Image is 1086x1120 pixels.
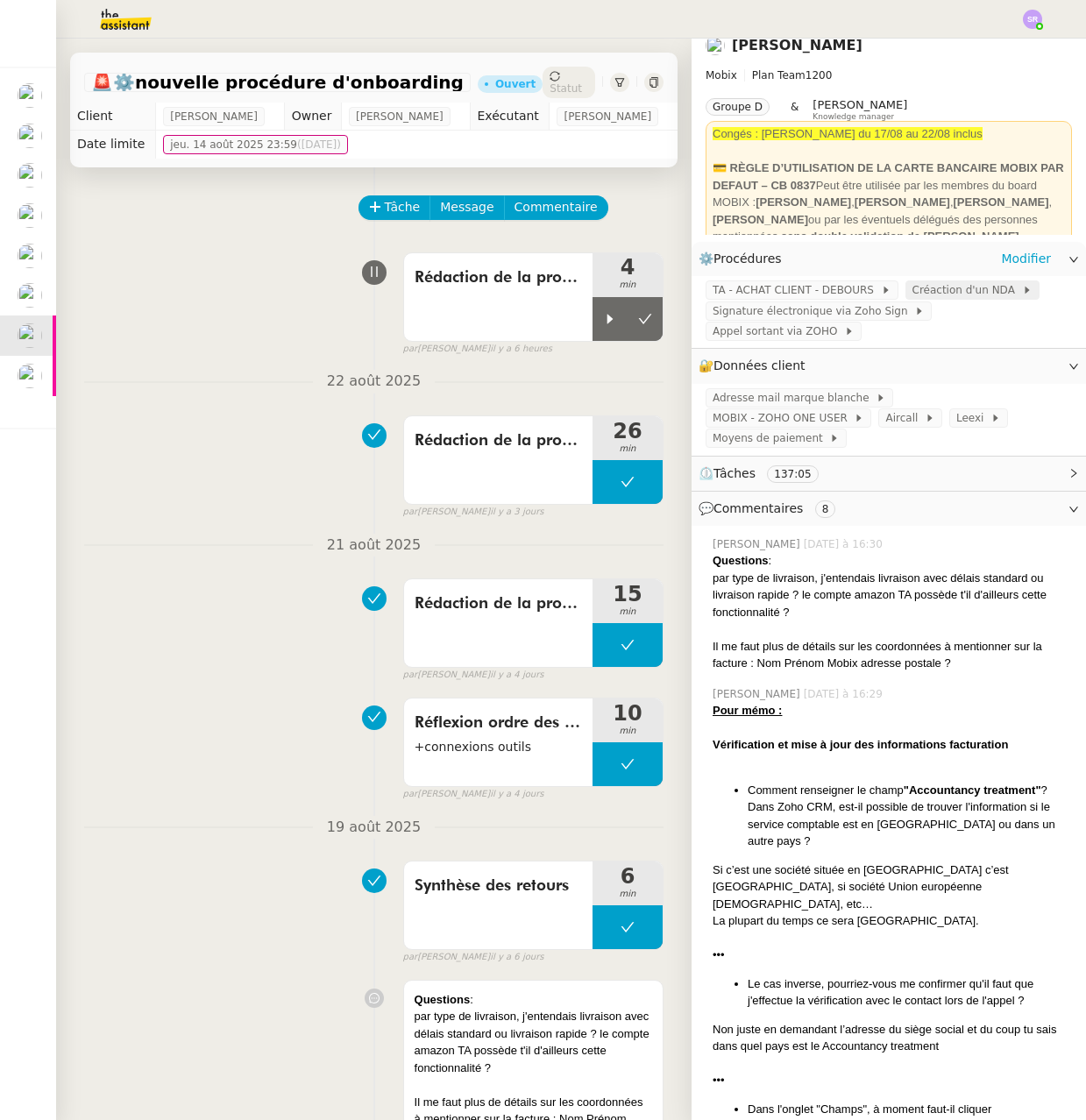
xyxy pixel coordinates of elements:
strong: Questions [415,993,471,1006]
span: MOBIX - ZOHO ONE USER [713,409,854,427]
strong: 💳 RÈGLE D’UTILISATION DE LA CARTE BANCAIRE MOBIX PAR DEFAUT – CB 0837 [713,161,1064,192]
span: il y a 3 jours [490,505,543,520]
span: 4 [593,257,663,278]
strong: [PERSON_NAME] [756,195,851,209]
div: 💬Commentaires 8 [692,492,1086,526]
span: il y a 6 heures [490,342,552,357]
span: 6 [593,866,663,887]
div: Peut être utilisée par les membres du board MOBIX : , , , ou par les éventuels délégués des perso... [713,159,1065,245]
span: 10 [593,703,663,724]
span: & [791,98,799,121]
span: Message [440,197,493,217]
span: min [593,605,663,620]
small: [PERSON_NAME] [403,505,544,520]
span: [PERSON_NAME] [170,108,258,125]
span: [PERSON_NAME] [356,108,444,125]
div: Il me faut plus de détails sur les coordonnées à mentionner sur la facture : Nom Prénom Mobix adr... [713,638,1072,672]
span: ⚙️nouvelle procédure d'onboarding [91,74,464,91]
span: TA - ACHAT CLIENT - DEBOURS [713,281,881,299]
span: par [403,505,418,520]
span: 26 [593,421,663,442]
div: : [415,991,652,1009]
strong: [PERSON_NAME] [713,213,808,226]
span: il y a 4 jours [490,668,543,683]
div: ••• [713,1072,1072,1089]
span: Mobix [706,69,737,82]
span: min [593,724,663,739]
div: Non juste en demandant l’adresse du siège social et du coup tu sais dans quel pays est le Account... [713,1021,1072,1055]
span: Rédaction de la procédure [415,591,582,617]
div: ⚙️Procédures Modifier [692,242,1086,276]
span: Tâches [713,466,756,480]
span: par [403,950,418,965]
span: il y a 6 jours [490,950,543,965]
span: 1200 [806,69,833,82]
div: 🔐Données client [692,349,1086,383]
img: users%2FfjlNmCTkLiVoA3HQjY3GA5JXGxb2%2Favatar%2Fstarofservice_97480retdsc0392.png [18,83,42,108]
span: il y a 4 jours [490,787,543,802]
a: [PERSON_NAME] [732,37,862,53]
img: users%2FC9SBsJ0duuaSgpQFj5LgoEX8n0o2%2Favatar%2Fec9d51b8-9413-4189-adfb-7be4d8c96a3c [18,203,42,228]
span: Rédaction de la procédure [415,265,582,291]
span: [PERSON_NAME] [713,686,804,702]
li: Comment renseigner le champ ? Dans Zoho CRM, est-il possible de trouver l'information si le servi... [748,782,1072,850]
span: Données client [713,358,806,372]
button: Commentaire [504,195,608,220]
div: La plupart du temps ce sera [GEOGRAPHIC_DATA]. [713,912,1072,930]
span: Tâche [385,197,421,217]
span: [PERSON_NAME] [813,98,907,111]
u: Pour mémo : [713,704,782,717]
span: Appel sortant via ZOHO [713,323,844,340]
span: ⚙️ [699,249,790,269]
span: [DATE] à 16:30 [804,536,886,552]
strong: Vérification et mise à jour des informations facturation [713,738,1008,751]
img: users%2FW4OQjB9BRtYK2an7yusO0WsYLsD3%2Favatar%2F28027066-518b-424c-8476-65f2e549ac29 [706,36,725,55]
span: [DATE] à 16:29 [804,686,886,702]
div: ⏲️Tâches 137:05 [692,457,1086,491]
span: jeu. 14 août 2025 23:59 [170,136,341,153]
div: Si c’est une société située en [GEOGRAPHIC_DATA] c’est [GEOGRAPHIC_DATA], si société Union europé... [713,861,1072,913]
span: Congés : [PERSON_NAME] du 17/08 au 22/08 inclus [713,127,983,140]
button: Tâche [358,195,431,220]
span: Commentaire [515,197,598,217]
span: Moyens de paiement [713,429,829,447]
span: min [593,442,663,457]
span: par [403,787,418,802]
span: Procédures [713,252,782,266]
strong: Questions [713,554,769,567]
small: [PERSON_NAME] [403,787,544,802]
span: par [403,342,418,357]
img: users%2FW4OQjB9BRtYK2an7yusO0WsYLsD3%2Favatar%2F28027066-518b-424c-8476-65f2e549ac29 [18,323,42,348]
span: 15 [593,584,663,605]
div: par type de livraison, j'entendais livraison avec délais standard ou livraison rapide ? le compte... [713,570,1072,621]
span: Synthèse des retours [415,873,582,899]
span: Knowledge manager [813,112,894,122]
span: Aircall [885,409,924,427]
nz-tag: 137:05 [767,465,818,483]
span: 🔐 [699,356,813,376]
small: [PERSON_NAME] [403,668,544,683]
span: Leexi [956,409,990,427]
img: users%2FrssbVgR8pSYriYNmUDKzQX9syo02%2Favatar%2Fb215b948-7ecd-4adc-935c-e0e4aeaee93e [18,124,42,148]
span: Rédaction de la procédure [415,428,582,454]
span: Plan Team [752,69,806,82]
span: par [403,668,418,683]
nz-tag: 8 [815,500,836,518]
small: [PERSON_NAME] [403,950,544,965]
span: 🚨 [91,72,113,93]
td: Owner [284,103,341,131]
div: Ouvert [495,79,536,89]
span: Commentaires [713,501,803,515]
img: users%2FW4OQjB9BRtYK2an7yusO0WsYLsD3%2Favatar%2F28027066-518b-424c-8476-65f2e549ac29 [18,244,42,268]
app-user-label: Knowledge manager [813,98,907,121]
div: ••• [713,946,1072,964]
strong: [PERSON_NAME] [855,195,950,209]
div: : [713,552,1072,570]
td: Client [70,103,156,131]
strong: "Accountancy treatment" [904,783,1041,797]
button: Message [429,195,504,220]
span: +connexions outils [415,737,582,757]
span: ([DATE]) [297,138,341,151]
span: [PERSON_NAME] [564,108,651,125]
span: min [593,887,663,902]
